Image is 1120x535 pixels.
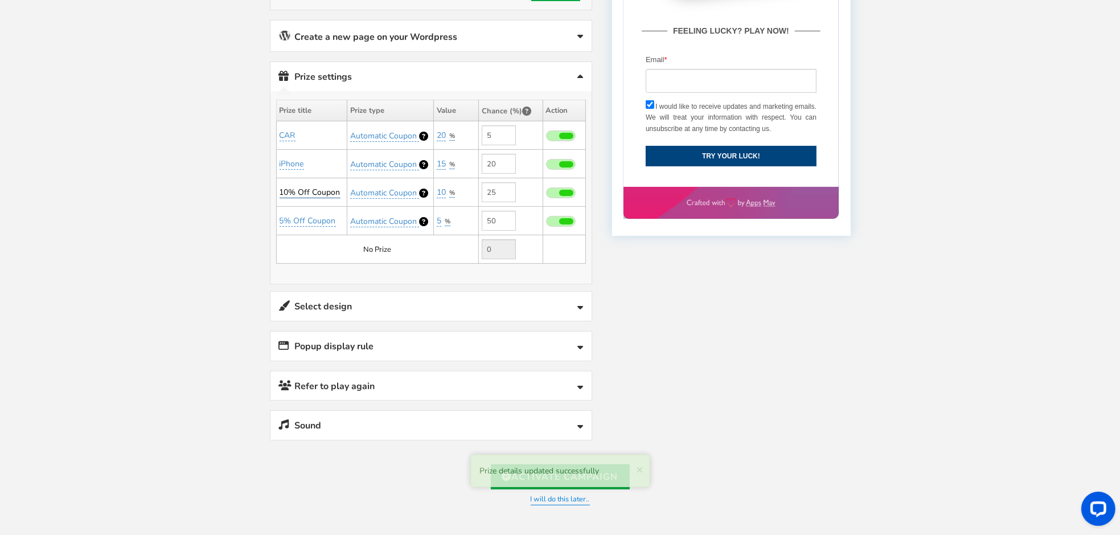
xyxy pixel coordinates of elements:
span: Automatic Coupon [350,187,417,198]
span: Automatic Coupon [350,159,417,170]
a: % [445,217,450,226]
a: 20 [437,130,446,141]
th: Action [543,100,585,121]
span: Automatic Coupon [350,130,417,141]
td: No Prize [276,235,478,264]
a: Popup display rule [270,332,592,361]
a: Prize settings [270,62,592,91]
a: % [449,132,455,141]
span: Automatic Coupon [350,216,417,227]
a: I will do this later.. [531,494,590,505]
a: Select design [270,292,592,321]
a: Refer to play again [270,371,592,401]
th: Value [434,100,478,121]
a: % [449,189,455,198]
span: % [449,189,455,197]
iframe: LiveChat chat widget [1072,487,1120,535]
a: Create a new page on your Wordpress [270,21,592,51]
th: Prize title [276,100,347,121]
a: 5% Off Coupon [280,215,336,227]
a: Automatic Coupon [350,187,419,199]
a: Automatic Coupon [350,216,419,227]
th: Chance (%) [478,100,543,121]
a: 5 [437,215,441,227]
label: Email [22,271,44,283]
a: Sound [270,411,592,440]
button: TRY YOUR LUCK! [22,362,193,383]
a: Automatic Coupon [350,130,419,142]
input: Value not editable [482,239,516,259]
input: I would like to receive updates and marketing emails. We will treat your information with respect... [22,317,31,325]
a: iPhone [280,158,304,170]
a: CAR [280,130,296,141]
a: % [449,160,455,169]
a: 15 [437,158,446,170]
img: appsmav-footer-credit.png [63,415,153,424]
strong: FEELING LUCKY? PLAY NOW! [44,241,171,254]
label: I would like to receive updates and marketing emails. We will treat your information with respect... [22,318,193,351]
th: Prize type [347,100,434,121]
a: click here [174,4,203,12]
a: 10 [437,187,446,198]
a: 10% Off Coupon [280,187,340,198]
div: Prize details updated successfully [470,455,650,487]
span: × [636,462,643,477]
a: Automatic Coupon [350,159,419,170]
span: % [449,132,455,140]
